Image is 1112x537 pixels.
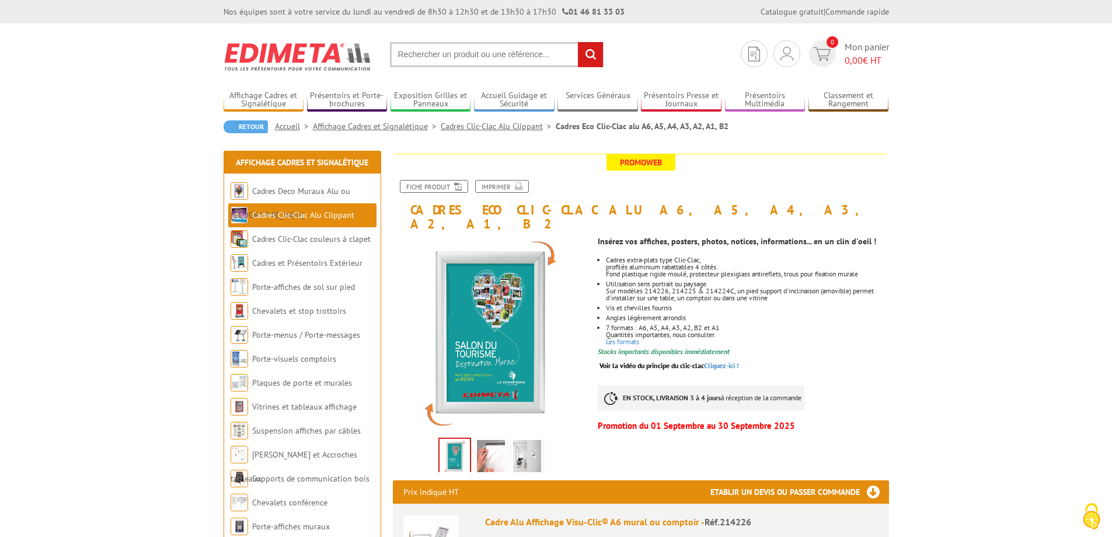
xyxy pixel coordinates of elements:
a: Imprimer [475,180,529,193]
img: cadres_aluminium_clic_clac_214226_4.jpg [393,237,590,434]
img: Plaques de porte et murales [231,374,248,392]
div: Nos équipes sont à votre service du lundi au vendredi de 8h30 à 12h30 et de 13h30 à 17h30 [224,6,625,18]
a: Accueil Guidage et Sécurité [474,91,555,110]
strong: Insérez vos affiches, posters, photos, notices, informations... en un clin d'oeil ! [598,236,876,247]
a: Plaques de porte et murales [252,377,352,388]
li: Cadres extra-plats type Clic-Clac, profilés aluminium rabattables 4 côtés. Fond plastique rigide ... [606,257,888,278]
div: Cadre Alu Affichage Visu-Clic® A6 mural ou comptoir - [485,515,879,529]
a: Fiche produit [400,180,468,193]
a: Services Généraux [557,91,638,110]
a: Affichage Cadres et Signalétique [236,157,368,168]
img: cadre_alu_affichage_visu_clic_a6_a5_a4_a3_a2_a1_b2_214226_214225_214224c_214224_214223_214222_214... [477,440,505,476]
a: Vitrines et tableaux affichage [252,401,357,412]
input: Rechercher un produit ou une référence... [390,42,604,67]
img: devis rapide [814,47,831,61]
a: Exposition Grilles et Panneaux [391,91,471,110]
a: Voir la vidéo du principe du clic-clacCliquez-ici ! [599,361,739,370]
a: Porte-affiches muraux [252,521,330,532]
li: Angles légèrement arrondis [606,314,888,321]
a: Accueil [275,121,313,131]
img: devis rapide [780,47,793,61]
img: Porte-affiches de sol sur pied [231,278,248,296]
p: Vis et chevilles fournis [606,304,888,311]
button: Cookies (fenêtre modale) [1071,497,1112,537]
img: Cadres Deco Muraux Alu ou Bois [231,182,248,200]
a: Catalogue gratuit [761,6,824,17]
span: Mon panier [845,40,889,67]
img: Cadres et Présentoirs Extérieur [231,254,248,272]
a: Les formats [606,337,639,346]
a: Cadres Clic-Clac Alu Clippant [252,210,354,220]
a: [PERSON_NAME] et Accroches tableaux [231,449,357,484]
img: Chevalets et stop trottoirs [231,302,248,320]
span: € HT [845,54,889,67]
a: Cadres Deco Muraux Alu ou [GEOGRAPHIC_DATA] [231,186,350,220]
img: Porte-affiches muraux [231,518,248,535]
a: Retour [224,120,268,133]
img: Cadres Clic-Clac couleurs à clapet [231,230,248,248]
strong: 01 46 81 33 03 [562,6,625,17]
a: Cadres et Présentoirs Extérieur [252,258,362,268]
a: Affichage Cadres et Signalétique [313,121,441,131]
a: Porte-visuels comptoirs [252,354,336,364]
input: rechercher [578,42,603,67]
div: | [761,6,889,18]
a: Chevalets et stop trottoirs [252,306,346,316]
span: Promoweb [606,154,675,171]
a: Classement et Rangement [808,91,889,110]
span: 0 [827,36,838,48]
a: Commande rapide [825,6,889,17]
a: Supports de communication bois [252,473,369,484]
a: Suspension affiches par câbles [252,425,361,436]
a: Chevalets conférence [252,497,327,508]
img: Porte-menus / Porte-messages [231,326,248,344]
span: Voir la vidéo du principe du clic-clac [599,361,704,370]
img: Edimeta [224,35,372,78]
font: Stocks importants disponibles immédiatement [598,347,730,356]
a: Présentoirs Presse et Journaux [641,91,721,110]
span: Réf.214226 [705,516,751,528]
a: Porte-affiches de sol sur pied [252,282,355,292]
img: Vitrines et tableaux affichage [231,398,248,415]
img: cadre_clic_clac_214226.jpg [513,440,541,476]
p: Promotion du 01 Septembre au 30 Septembre 2025 [598,422,888,429]
p: à réception de la commande [598,385,804,411]
h3: Etablir un devis ou passer commande [710,480,889,504]
a: Porte-menus / Porte-messages [252,330,360,340]
a: Cadres Clic-Clac couleurs à clapet [252,234,371,244]
p: Prix indiqué HT [403,480,459,504]
img: cadres_aluminium_clic_clac_214226_4.jpg [440,439,470,475]
img: Cimaises et Accroches tableaux [231,446,248,463]
span: 0,00 [845,54,863,66]
img: devis rapide [748,47,760,61]
img: Cookies (fenêtre modale) [1077,502,1106,531]
img: Chevalets conférence [231,494,248,511]
a: devis rapide 0 Mon panier 0,00€ HT [806,40,889,67]
a: Présentoirs Multimédia [725,91,806,110]
p: 7 formats : A6, A5, A4, A3, A2, B2 et A1 Quantités importantes, nous consulter. [606,324,888,338]
li: Utilisation sens portrait ou paysage. Sur modèles 214226, 214225 & 214224C, un pied support d'inc... [606,280,888,302]
a: Affichage Cadres et Signalétique [224,91,304,110]
strong: EN STOCK, LIVRAISON 3 à 4 jours [623,393,721,402]
a: Présentoirs et Porte-brochures [307,91,388,110]
img: Suspension affiches par câbles [231,422,248,439]
a: Cadres Clic-Clac Alu Clippant [441,121,556,131]
li: Cadres Eco Clic-Clac alu A6, A5, A4, A3, A2, A1, B2 [556,120,728,132]
img: Porte-visuels comptoirs [231,350,248,368]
